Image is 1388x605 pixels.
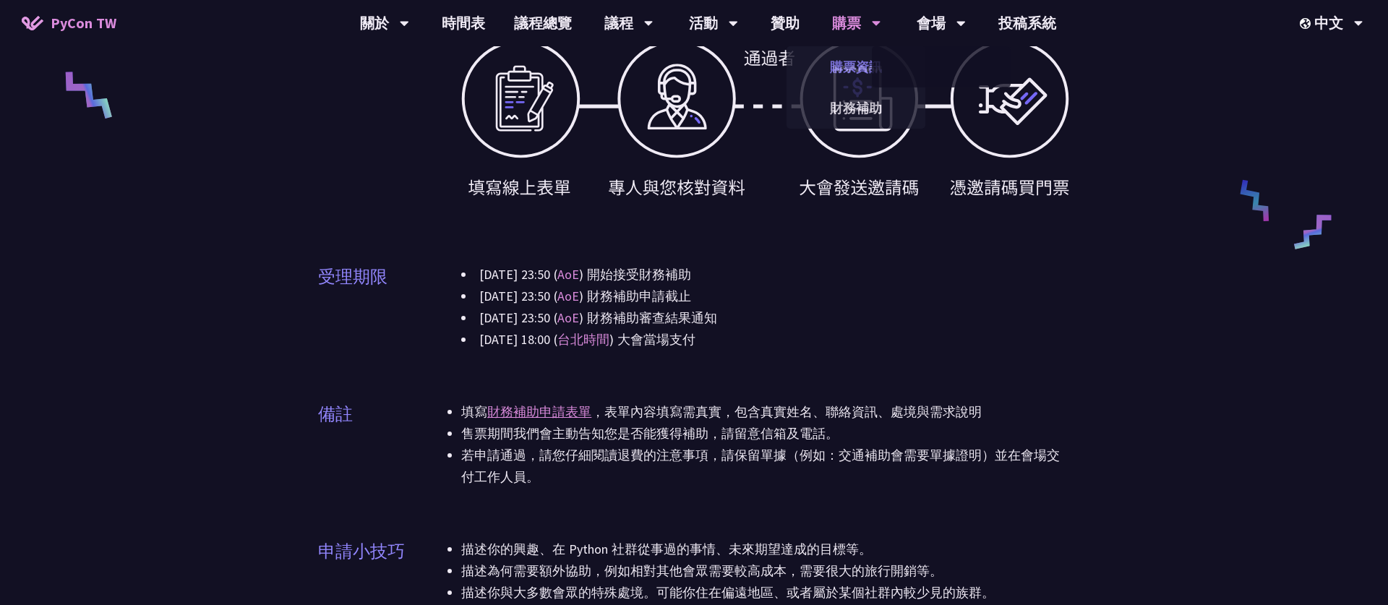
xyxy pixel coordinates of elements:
li: [DATE] 18:00 ( ) 大會當場支付 [461,329,1070,351]
img: Home icon of PyCon TW 2025 [22,16,43,30]
li: [DATE] 23:50 ( ) 財務補助審查結果通知 [461,307,1070,329]
li: 描述你與大多數會眾的特殊處境。可能你住在偏遠地區、或者屬於某個社群內較少見的族群。 [461,582,1070,604]
a: AoE [557,309,579,326]
img: Locale Icon [1300,18,1314,29]
a: AoE [557,288,579,304]
li: [DATE] 23:50 ( ) 財務補助申請截止 [461,286,1070,307]
a: 購票資訊 [787,50,925,84]
a: 財務補助申請表單 [487,403,591,420]
a: PyCon TW [7,5,131,41]
li: 填寫 ，表單內容填寫需真實，包含真實姓名、聯絡資訊、處境與需求說明 [461,401,1070,423]
li: 若申請通過，請您仔細閱讀退費的注意事項，請保留單據（例如：交通補助會需要單據證明）並在會場交付工作人員。 [461,445,1070,488]
p: 受理期限 [318,264,387,290]
li: 描述你的興趣、在 Python 社群從事過的事情、未來期望達成的目標等。 [461,539,1070,560]
p: 申請小技巧 [318,539,405,565]
a: AoE [557,266,579,283]
li: 售票期間我們會主動告知您是否能獲得補助，請留意信箱及電話。 [461,423,1070,445]
li: 描述為何需要額外協助，例如相對其他會眾需要較高成本，需要很大的旅行開銷等。 [461,560,1070,582]
span: PyCon TW [51,12,116,34]
p: 備註 [318,401,353,427]
a: 台北時間 [557,331,609,348]
li: [DATE] 23:50 ( ) 開始接受財務補助 [461,264,1070,286]
a: 財務補助 [787,91,925,125]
